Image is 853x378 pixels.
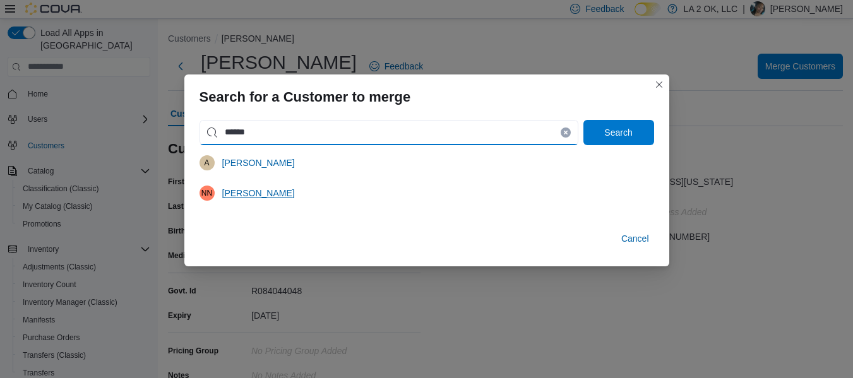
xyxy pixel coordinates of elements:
[204,155,209,170] span: A
[621,232,649,245] span: Cancel
[583,120,654,145] button: Search
[222,187,295,199] span: [PERSON_NAME]
[222,157,295,169] span: [PERSON_NAME]
[561,127,571,138] button: Clear input
[201,186,212,201] span: NN
[616,226,654,251] button: Cancel
[652,77,667,92] button: Closes this modal window
[200,90,411,105] h3: Search for a Customer to merge
[200,155,215,170] div: Alisha
[200,186,215,201] div: Nickolaus Nathaniel
[604,126,632,139] span: Search
[217,180,300,206] button: [PERSON_NAME]
[217,150,300,175] button: [PERSON_NAME]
